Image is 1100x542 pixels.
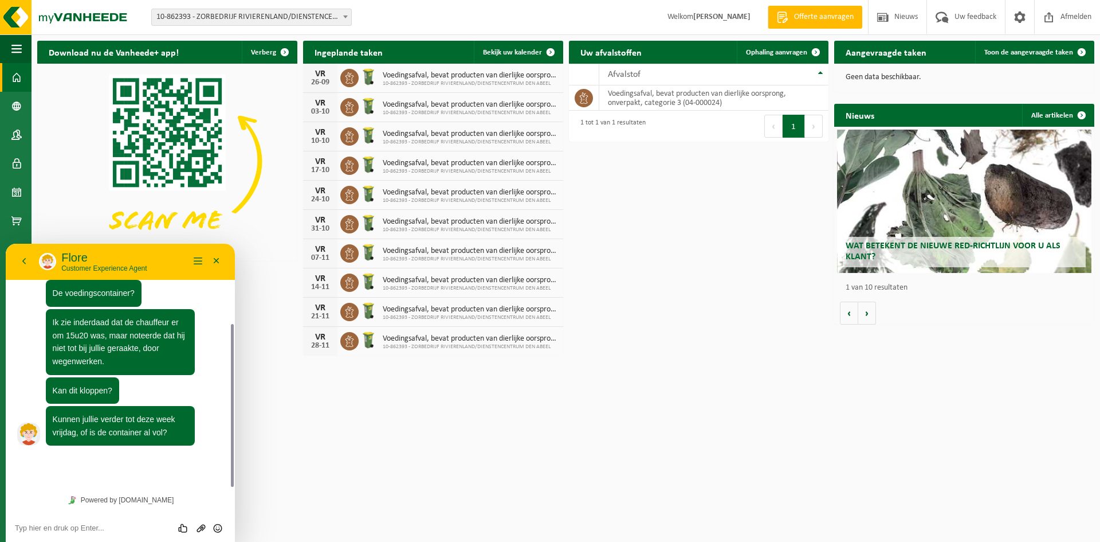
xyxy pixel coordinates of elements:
[383,168,557,175] span: 10-862393 - ZORBEDRIJF RIVIERENLAND/DIENSTENCENTRUM DEN ABEEL
[791,11,857,23] span: Offerte aanvragen
[383,217,557,227] span: Voedingsafval, bevat producten van dierlijke oorsprong, onverpakt, categorie 3
[383,334,557,344] span: Voedingsafval, bevat producten van dierlijke oorsprong, onverpakt, categorie 3
[383,197,557,204] span: 10-862393 - ZORBEDRIJF RIVIERENLAND/DIENSTENCENTRUM DEN ABEEL
[383,247,557,256] span: Voedingsafval, bevat producten van dierlijke oorsprong, onverpakt, categorie 3
[170,279,187,290] div: Beoordeel deze chat
[309,333,332,342] div: VR
[359,184,378,204] img: WB-0140-HPE-GN-50
[309,137,332,145] div: 10-10
[62,252,70,260] img: Tawky_16x16.svg
[383,159,557,168] span: Voedingsafval, bevat producten van dierlijke oorsprong, onverpakt, categorie 3
[37,41,190,63] h2: Download nu de Vanheede+ app!
[483,49,542,56] span: Bekijk uw kalender
[383,188,557,197] span: Voedingsafval, bevat producten van dierlijke oorsprong, onverpakt, categorie 3
[309,108,332,116] div: 03-10
[359,126,378,145] img: WB-0140-HPE-GN-50
[359,330,378,350] img: WB-0140-HPE-GN-50
[599,85,829,111] td: voedingsafval, bevat producten van dierlijke oorsprong, onverpakt, categorie 3 (04-000024)
[309,313,332,321] div: 21-11
[608,70,641,79] span: Afvalstof
[309,303,332,313] div: VR
[359,155,378,174] img: WB-0140-HPE-GN-50
[309,128,332,137] div: VR
[359,243,378,262] img: WB-0140-HPE-GN-50
[309,79,332,87] div: 26-09
[383,130,557,139] span: Voedingsafval, bevat producten van dierlijke oorsprong, onverpakt, categorie 3
[37,64,297,259] img: Download de VHEPlus App
[858,302,876,325] button: Volgende
[309,99,332,108] div: VR
[359,213,378,233] img: WB-0140-HPE-GN-50
[383,110,557,116] span: 10-862393 - ZORBEDRIJF RIVIERENLAND/DIENSTENCENTRUM DEN ABEEL
[242,41,296,64] button: Verberg
[383,139,557,146] span: 10-862393 - ZORBEDRIJF RIVIERENLAND/DIENSTENCENTRUM DEN ABEEL
[309,196,332,204] div: 24-10
[846,241,1060,262] span: Wat betekent de nieuwe RED-richtlijn voor u als klant?
[309,225,332,233] div: 31-10
[203,279,220,290] button: Emoji invoeren
[569,41,653,63] h2: Uw afvalstoffen
[764,115,783,138] button: Previous
[309,166,332,174] div: 17-10
[840,302,858,325] button: Vorige
[383,227,557,233] span: 10-862393 - ZORBEDRIJF RIVIERENLAND/DIENSTENCENTRUM DEN ABEEL
[187,279,203,290] button: Upload bestand
[309,157,332,166] div: VR
[975,41,1093,64] a: Toon de aangevraagde taken
[251,49,276,56] span: Verberg
[846,284,1089,292] p: 1 van 10 resultaten
[383,100,557,110] span: Voedingsafval, bevat producten van dierlijke oorsprong, onverpakt, categorie 3
[383,276,557,285] span: Voedingsafval, bevat producten van dierlijke oorsprong, onverpakt, categorie 3
[783,115,805,138] button: 1
[309,216,332,225] div: VR
[359,301,378,321] img: WB-0140-HPE-GN-50
[805,115,823,138] button: Next
[737,41,827,64] a: Ophaling aanvragen
[151,9,352,26] span: 10-862393 - ZORBEDRIJF RIVIERENLAND/DIENSTENCENTRUM DEN ABEEL - MECHELEN
[383,80,557,87] span: 10-862393 - ZORBEDRIJF RIVIERENLAND/DIENSTENCENTRUM DEN ABEEL
[383,285,557,292] span: 10-862393 - ZORBEDRIJF RIVIERENLAND/DIENSTENCENTRUM DEN ABEEL
[309,69,332,79] div: VR
[474,41,562,64] a: Bekijk uw kalender
[303,41,394,63] h2: Ingeplande taken
[383,256,557,263] span: 10-862393 - ZORBEDRIJF RIVIERENLAND/DIENSTENCENTRUM DEN ABEEL
[383,305,557,314] span: Voedingsafval, bevat producten van dierlijke oorsprong, onverpakt, categorie 3
[359,272,378,291] img: WB-0140-HPE-GN-50
[309,245,332,254] div: VR
[152,9,351,25] span: 10-862393 - ZORBEDRIJF RIVIERENLAND/DIENSTENCENTRUM DEN ABEEL - MECHELEN
[309,186,332,196] div: VR
[170,279,220,290] div: Group of buttons
[309,342,332,350] div: 28-11
[383,71,557,80] span: Voedingsafval, bevat producten van dierlijke oorsprong, onverpakt, categorie 3
[846,73,1083,81] p: Geen data beschikbaar.
[359,96,378,116] img: WB-0140-HPE-GN-50
[383,314,557,321] span: 10-862393 - ZORBEDRIJF RIVIERENLAND/DIENSTENCENTRUM DEN ABEEL
[768,6,862,29] a: Offerte aanvragen
[746,49,807,56] span: Ophaling aanvragen
[575,114,646,139] div: 1 tot 1 van 1 resultaten
[834,41,938,63] h2: Aangevraagde taken
[984,49,1073,56] span: Toon de aangevraagde taken
[309,274,332,283] div: VR
[837,130,1092,273] a: Wat betekent de nieuwe RED-richtlijn voor u als klant?
[359,67,378,87] img: WB-0140-HPE-GN-50
[6,244,235,542] iframe: chat widget
[309,283,332,291] div: 14-11
[58,249,172,264] a: Powered by [DOMAIN_NAME]
[1022,104,1093,127] a: Alle artikelen
[383,344,557,350] span: 10-862393 - ZORBEDRIJF RIVIERENLAND/DIENSTENCENTRUM DEN ABEEL
[834,104,886,126] h2: Nieuws
[309,254,332,262] div: 07-11
[693,13,751,21] strong: [PERSON_NAME]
